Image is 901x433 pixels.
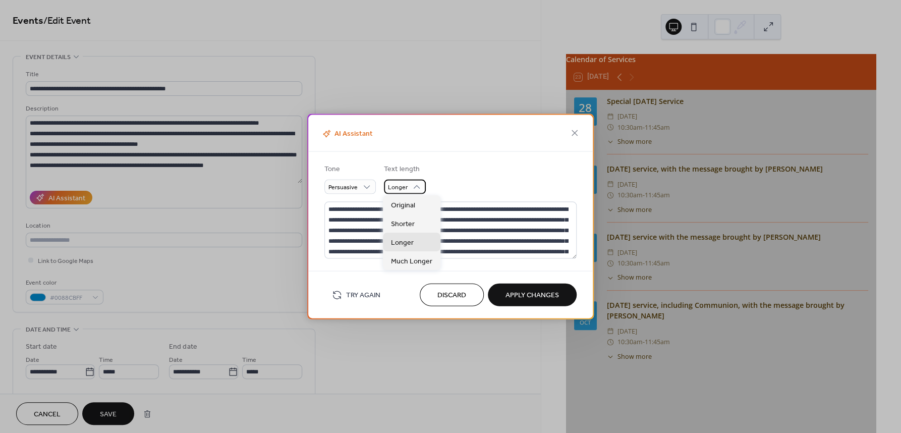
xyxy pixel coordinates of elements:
[391,256,432,267] span: Much Longer
[324,287,388,303] button: Try Again
[420,284,484,306] button: Discard
[391,200,415,211] span: Original
[384,164,424,175] div: Text length
[320,128,373,140] span: AI Assistant
[391,238,414,248] span: Longer
[437,290,466,301] span: Discard
[346,290,380,301] span: Try Again
[505,290,559,301] span: Apply Changes
[328,182,358,193] span: Persuasive
[324,164,374,175] div: Tone
[391,219,415,230] span: Shorter
[488,284,577,306] button: Apply Changes
[388,182,408,193] span: Longer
